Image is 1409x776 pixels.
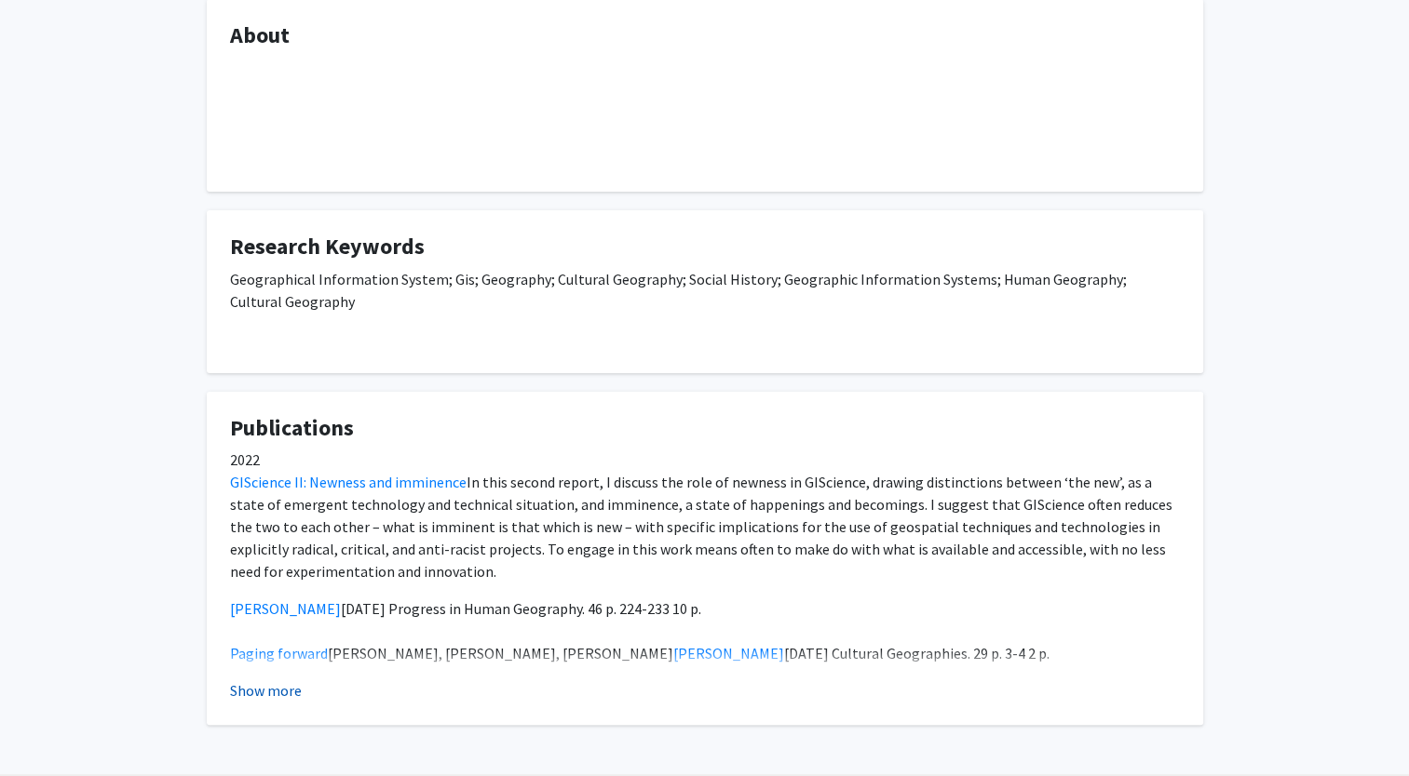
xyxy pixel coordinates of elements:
a: GIScience II: Newness and imminence [230,473,467,491]
a: Paging forward [230,644,328,662]
a: [PERSON_NAME] [673,644,784,662]
div: Geographical Information System; Gis; Geography; Cultural Geography; Social History; Geographic I... [230,268,1180,350]
h4: Research Keywords [230,234,1180,261]
button: Show more [230,679,302,702]
h4: Publications [230,415,1180,442]
iframe: Chat [14,692,79,762]
h4: About [230,22,1180,49]
a: [PERSON_NAME] [230,599,341,618]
